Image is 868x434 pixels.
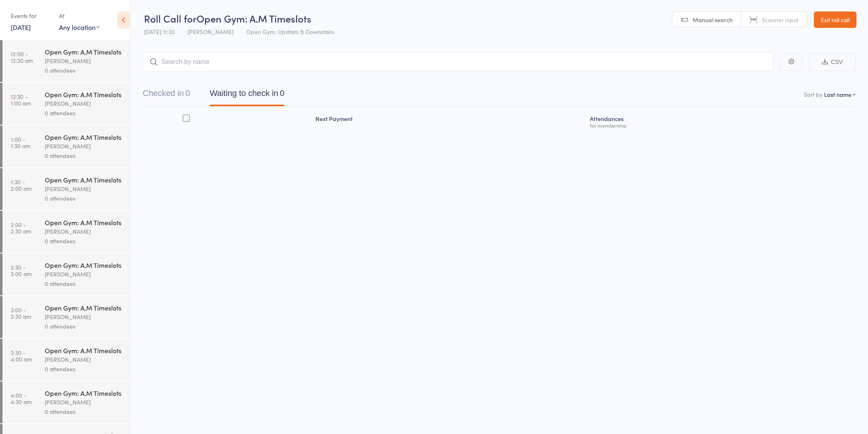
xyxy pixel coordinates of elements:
[45,227,123,236] div: [PERSON_NAME]
[45,151,123,160] div: 0 attendees
[11,306,31,320] time: 3:00 - 3:30 am
[45,194,123,203] div: 0 attendees
[246,27,334,36] span: Open Gym: Upstairs & Downstairs
[45,236,123,246] div: 0 attendees
[804,90,822,98] label: Sort by
[11,178,32,192] time: 1:30 - 2:00 am
[11,349,32,362] time: 3:30 - 4:00 am
[11,136,30,149] time: 1:00 - 1:30 am
[45,184,123,194] div: [PERSON_NAME]
[2,83,130,125] a: 12:30 -1:00 amOpen Gym: A.M Timeslots[PERSON_NAME]0 attendees
[11,392,32,405] time: 4:00 - 4:30 am
[45,270,123,279] div: [PERSON_NAME]
[45,364,123,374] div: 0 attendees
[280,89,284,98] div: 0
[762,16,799,24] span: Scanner input
[196,11,311,25] span: Open Gym: A.M Timeslots
[2,40,130,82] a: 12:00 -12:30 amOpen Gym: A.M Timeslots[PERSON_NAME]0 attendees
[45,388,123,397] div: Open Gym: A.M Timeslots
[809,53,856,71] button: CSV
[143,85,190,106] button: Checked in0
[587,110,856,132] div: Atten­dances
[144,11,196,25] span: Roll Call for
[45,346,123,355] div: Open Gym: A.M Timeslots
[45,355,123,364] div: [PERSON_NAME]
[2,211,130,253] a: 2:00 -2:30 amOpen Gym: A.M Timeslots[PERSON_NAME]0 attendees
[187,27,233,36] span: [PERSON_NAME]
[11,221,31,234] time: 2:00 - 2:30 am
[11,264,32,277] time: 2:30 - 3:00 am
[2,381,130,423] a: 4:00 -4:30 amOpen Gym: A.M Timeslots[PERSON_NAME]0 attendees
[45,108,123,118] div: 0 attendees
[45,175,123,184] div: Open Gym: A.M Timeslots
[45,132,123,142] div: Open Gym: A.M Timeslots
[45,218,123,227] div: Open Gym: A.M Timeslots
[2,254,130,295] a: 2:30 -3:00 amOpen Gym: A.M Timeslots[PERSON_NAME]0 attendees
[11,9,51,23] div: Events for
[814,11,857,28] a: Exit roll call
[2,296,130,338] a: 3:00 -3:30 amOpen Gym: A.M Timeslots[PERSON_NAME]0 attendees
[11,50,33,64] time: 12:00 - 12:30 am
[45,142,123,151] div: [PERSON_NAME]
[45,322,123,331] div: 0 attendees
[45,47,123,56] div: Open Gym: A.M Timeslots
[210,85,284,106] button: Waiting to check in0
[2,339,130,381] a: 3:30 -4:00 amOpen Gym: A.M Timeslots[PERSON_NAME]0 attendees
[45,407,123,416] div: 0 attendees
[45,260,123,270] div: Open Gym: A.M Timeslots
[11,23,31,32] a: [DATE]
[45,99,123,108] div: [PERSON_NAME]
[144,27,175,36] span: [DATE] 11:30
[143,53,774,71] input: Search by name
[312,110,587,132] div: Next Payment
[45,90,123,99] div: Open Gym: A.M Timeslots
[11,93,31,106] time: 12:30 - 1:00 am
[45,303,123,312] div: Open Gym: A.M Timeslots
[45,279,123,288] div: 0 attendees
[59,23,100,32] div: Any location
[45,397,123,407] div: [PERSON_NAME]
[824,90,852,98] div: Last name
[45,66,123,75] div: 0 attendees
[59,9,100,23] div: At
[2,168,130,210] a: 1:30 -2:00 amOpen Gym: A.M Timeslots[PERSON_NAME]0 attendees
[2,126,130,167] a: 1:00 -1:30 amOpen Gym: A.M Timeslots[PERSON_NAME]0 attendees
[590,123,852,128] div: for membership
[45,312,123,322] div: [PERSON_NAME]
[693,16,733,24] span: Manual search
[45,56,123,66] div: [PERSON_NAME]
[185,89,190,98] div: 0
